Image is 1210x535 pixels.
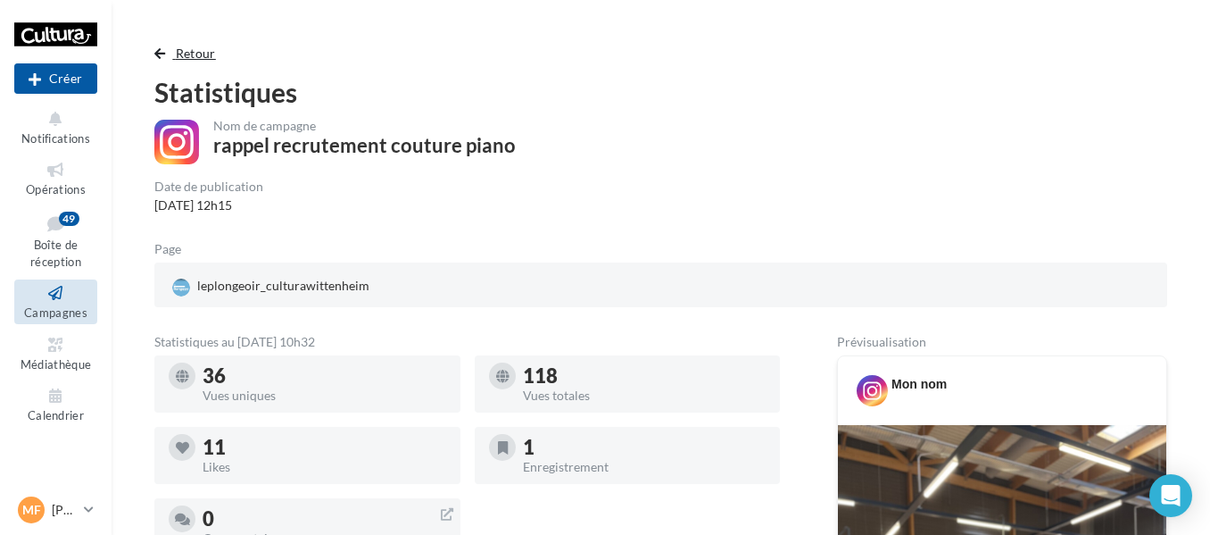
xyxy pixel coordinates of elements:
div: Statistiques au [DATE] 10h32 [154,336,780,348]
div: Nom de campagne [213,120,516,132]
div: Date de publication [154,180,263,193]
button: Retour [154,43,223,64]
div: 36 [203,366,446,386]
a: Campagnes [14,280,97,323]
div: 11 [203,438,446,457]
a: Calendrier [14,382,97,426]
a: Médiathèque [14,331,97,375]
span: Calendrier [28,408,84,422]
span: Médiathèque [21,357,92,372]
div: [DATE] 12h15 [154,196,263,214]
span: Retour [176,46,216,61]
a: Opérations [14,156,97,200]
div: leplongeoir_culturawittenheim [169,273,373,300]
div: Nouvelle campagne [14,63,97,94]
button: Notifications [14,105,97,149]
span: Opérations [26,182,86,196]
div: 0 [203,509,446,529]
span: MF [22,501,41,519]
div: Likes [203,461,446,473]
button: Créer [14,63,97,94]
a: leplongeoir_culturawittenheim [169,273,497,300]
p: [PERSON_NAME] [52,501,77,519]
div: rappel recrutement couture piano [213,136,516,155]
a: MF [PERSON_NAME] [14,493,97,527]
span: Campagnes [24,305,87,320]
div: Page [154,243,195,255]
div: Vues uniques [203,389,446,402]
div: 118 [523,366,767,386]
div: Enregistrement [523,461,767,473]
div: Mon nom [891,375,947,393]
div: 49 [59,212,79,226]
div: 1 [523,438,767,457]
span: Boîte de réception [30,238,81,269]
div: Statistiques [154,79,1167,105]
div: Vues totales [523,389,767,402]
span: Notifications [21,131,90,146]
a: Boîte de réception49 [14,208,97,273]
div: Open Intercom Messenger [1149,474,1192,517]
div: Prévisualisation [837,336,1167,348]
